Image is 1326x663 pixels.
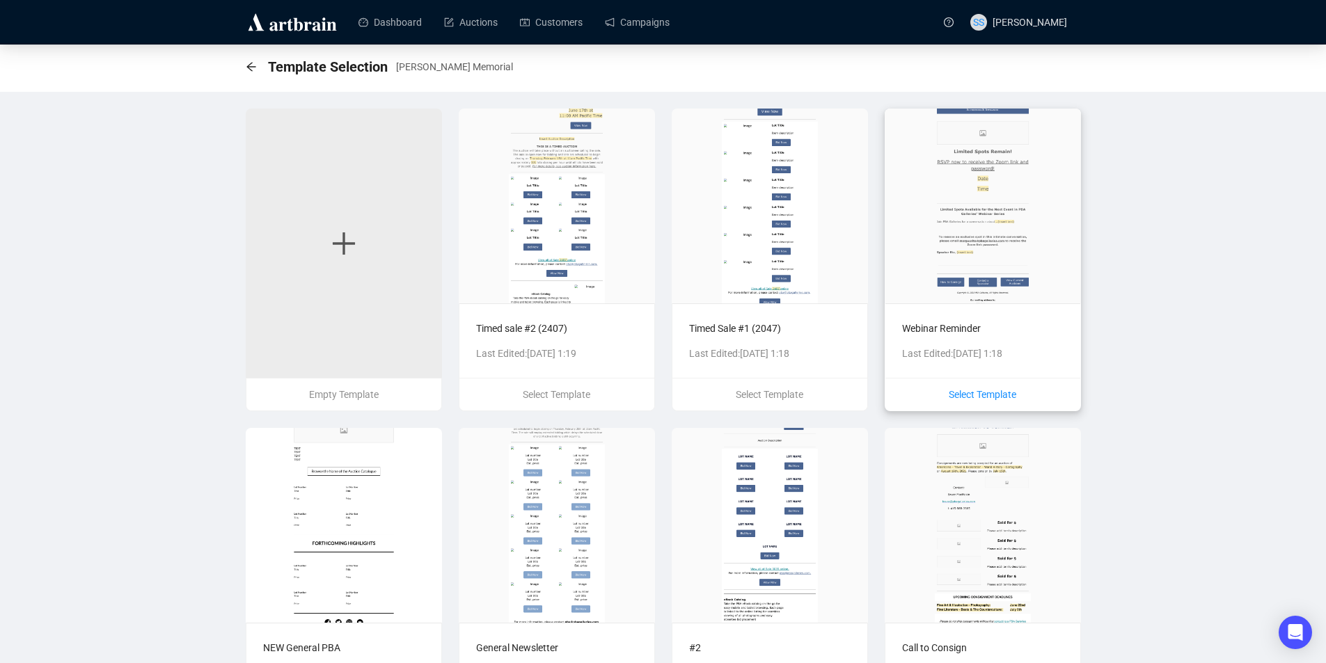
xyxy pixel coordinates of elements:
[949,389,1016,400] span: Select Template
[358,4,422,40] a: Dashboard
[689,321,851,336] p: Timed Sale #1 (2047)
[396,59,513,74] span: Rutter Memorial
[246,61,257,73] div: back
[993,17,1067,28] span: [PERSON_NAME]
[902,346,1064,361] p: Last Edited: [DATE] 1:18
[246,11,339,33] img: logo
[672,109,868,303] img: 60d9771ae7dc7b313de5f9a1
[944,17,954,27] span: question-circle
[885,428,1081,623] img: 60d9771ae7dc7b313de5f946
[476,640,638,655] p: General Newsletter
[736,389,803,400] span: Select Template
[885,109,1081,303] img: 60d9771ae7dc7b313de5f9a8
[476,321,638,336] p: Timed sale #2 (2407)
[309,389,379,400] span: Empty Template
[246,61,257,72] span: arrow-left
[246,428,442,623] img: 65baa14d2f36e38c601019e1
[973,15,984,30] span: SS
[444,4,498,40] a: Auctions
[330,230,358,257] span: plus
[689,346,851,361] p: Last Edited: [DATE] 1:18
[459,109,655,303] img: 60d9771ae7dc7b313de5f983
[605,4,670,40] a: Campaigns
[520,4,583,40] a: Customers
[523,389,590,400] span: Select Template
[459,428,655,623] img: 604af542fc8f75835841f1f5
[476,346,638,361] p: Last Edited: [DATE] 1:19
[902,321,1064,336] p: Webinar Reminder
[263,640,425,655] p: NEW General PBA
[689,640,851,655] p: #2
[268,56,388,78] span: Template Selection
[1279,616,1312,649] div: Open Intercom Messenger
[902,640,1064,655] p: Call to Consign
[672,428,868,623] img: 60d9771ae7dc7b313de5f9b9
